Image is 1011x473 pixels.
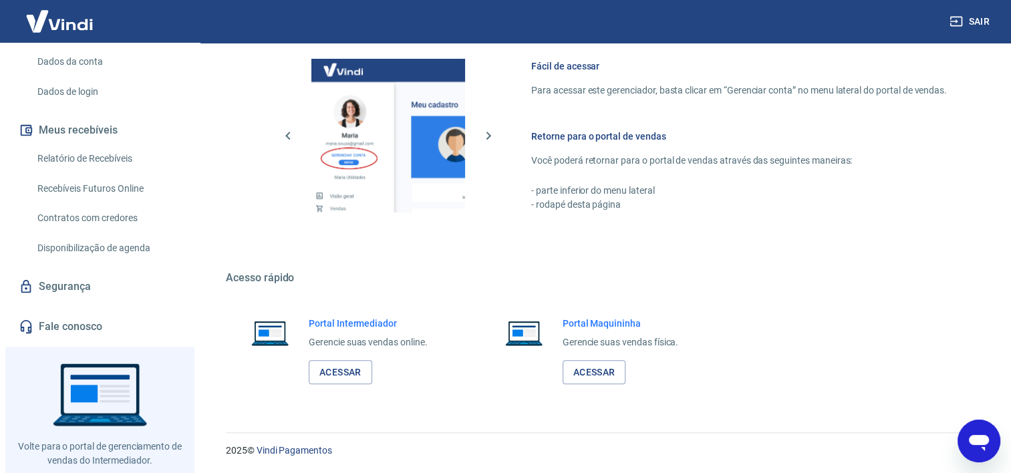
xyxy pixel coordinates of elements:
[309,335,428,349] p: Gerencie suas vendas online.
[531,154,947,168] p: Você poderá retornar para o portal de vendas através das seguintes maneiras:
[226,444,979,458] p: 2025 ©
[32,48,184,75] a: Dados da conta
[16,1,103,41] img: Vindi
[32,234,184,262] a: Disponibilização de agenda
[226,271,979,285] h5: Acesso rápido
[563,335,679,349] p: Gerencie suas vendas física.
[563,317,679,330] h6: Portal Maquininha
[16,312,184,341] a: Fale conosco
[32,204,184,232] a: Contratos com credores
[531,84,947,98] p: Para acessar este gerenciador, basta clicar em “Gerenciar conta” no menu lateral do portal de ven...
[531,130,947,143] h6: Retorne para o portal de vendas
[496,317,552,349] img: Imagem de um notebook aberto
[32,145,184,172] a: Relatório de Recebíveis
[309,317,428,330] h6: Portal Intermediador
[531,198,947,212] p: - rodapé desta página
[958,420,1000,462] iframe: Botão para abrir a janela de mensagens
[947,9,995,34] button: Sair
[563,360,626,385] a: Acessar
[32,78,184,106] a: Dados de login
[16,116,184,145] button: Meus recebíveis
[309,360,372,385] a: Acessar
[311,59,465,212] img: Imagem da dashboard mostrando o botão de gerenciar conta na sidebar no lado esquerdo
[531,59,947,73] h6: Fácil de acessar
[242,317,298,349] img: Imagem de um notebook aberto
[531,184,947,198] p: - parte inferior do menu lateral
[32,175,184,202] a: Recebíveis Futuros Online
[16,272,184,301] a: Segurança
[257,445,332,456] a: Vindi Pagamentos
